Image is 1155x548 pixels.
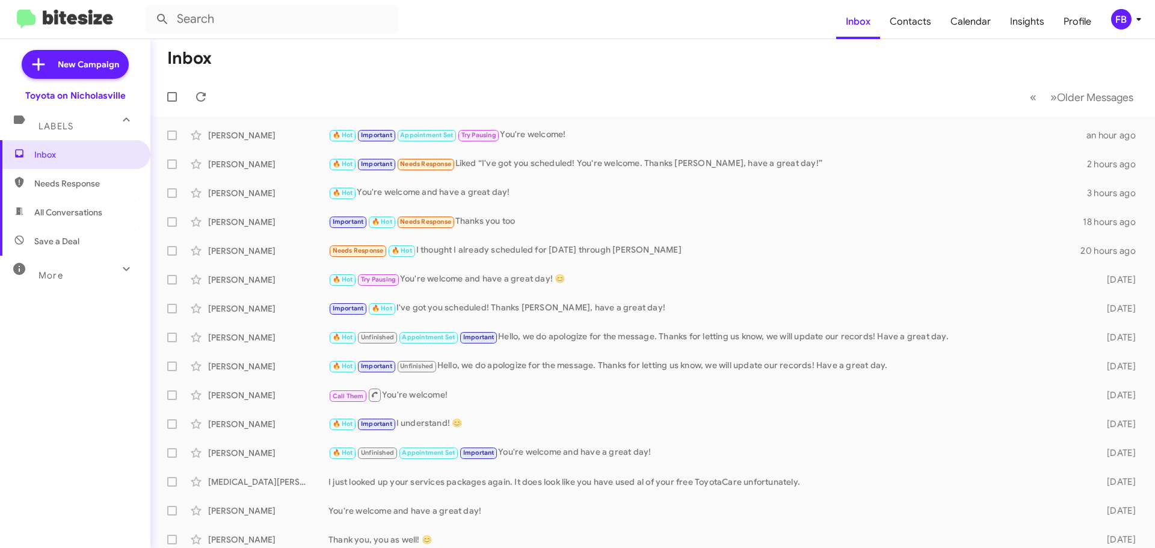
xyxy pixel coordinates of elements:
[58,58,119,70] span: New Campaign
[1080,245,1145,257] div: 20 hours ago
[333,362,353,370] span: 🔥 Hot
[328,534,1088,546] div: Thank you, you as well! 😊
[1043,85,1141,109] button: Next
[146,5,398,34] input: Search
[1086,129,1145,141] div: an hour ago
[328,330,1088,344] div: Hello, we do apologize for the message. Thanks for letting us know, we will update our records! H...
[1088,418,1145,430] div: [DATE]
[208,216,328,228] div: [PERSON_NAME]
[400,131,453,139] span: Appointment Set
[34,235,79,247] span: Save a Deal
[333,304,364,312] span: Important
[400,362,433,370] span: Unfinished
[333,247,384,254] span: Needs Response
[400,160,451,168] span: Needs Response
[1088,303,1145,315] div: [DATE]
[25,90,126,102] div: Toyota on Nicholasville
[1054,4,1101,39] a: Profile
[208,505,328,517] div: [PERSON_NAME]
[333,333,353,341] span: 🔥 Hot
[22,50,129,79] a: New Campaign
[333,392,364,400] span: Call Them
[361,160,392,168] span: Important
[1088,389,1145,401] div: [DATE]
[208,331,328,343] div: [PERSON_NAME]
[400,218,451,226] span: Needs Response
[1087,187,1145,199] div: 3 hours ago
[333,218,364,226] span: Important
[836,4,880,39] a: Inbox
[208,245,328,257] div: [PERSON_NAME]
[333,131,353,139] span: 🔥 Hot
[208,447,328,459] div: [PERSON_NAME]
[402,449,455,457] span: Appointment Set
[1030,90,1036,105] span: «
[1083,216,1145,228] div: 18 hours ago
[328,301,1088,315] div: I've got you scheduled! Thanks [PERSON_NAME], have a great day!
[372,218,392,226] span: 🔥 Hot
[333,420,353,428] span: 🔥 Hot
[328,417,1088,431] div: I understand! 😊
[34,149,137,161] span: Inbox
[1050,90,1057,105] span: »
[208,303,328,315] div: [PERSON_NAME]
[208,418,328,430] div: [PERSON_NAME]
[361,276,396,283] span: Try Pausing
[1023,85,1044,109] button: Previous
[38,270,63,281] span: More
[880,4,941,39] a: Contacts
[1088,505,1145,517] div: [DATE]
[463,333,494,341] span: Important
[1023,85,1141,109] nav: Page navigation example
[328,128,1086,142] div: You're welcome!
[361,362,392,370] span: Important
[1111,9,1132,29] div: FB
[208,476,328,488] div: [MEDICAL_DATA][PERSON_NAME]
[208,534,328,546] div: [PERSON_NAME]
[208,158,328,170] div: [PERSON_NAME]
[328,387,1088,402] div: You're welcome!
[1088,447,1145,459] div: [DATE]
[328,359,1088,373] div: Hello, we do apologize for the message. Thanks for letting us know, we will update our records! H...
[208,274,328,286] div: [PERSON_NAME]
[1000,4,1054,39] span: Insights
[1101,9,1142,29] button: FB
[328,244,1080,257] div: I thought I already scheduled for [DATE] through [PERSON_NAME]
[361,131,392,139] span: Important
[361,333,394,341] span: Unfinished
[333,449,353,457] span: 🔥 Hot
[1088,331,1145,343] div: [DATE]
[328,476,1088,488] div: I just looked up your services packages again. It does look like you have used al of your free To...
[208,389,328,401] div: [PERSON_NAME]
[333,160,353,168] span: 🔥 Hot
[1087,158,1145,170] div: 2 hours ago
[328,157,1087,171] div: Liked “I've got you scheduled! You're welcome. Thanks [PERSON_NAME], have a great day!”
[941,4,1000,39] a: Calendar
[208,187,328,199] div: [PERSON_NAME]
[1088,476,1145,488] div: [DATE]
[328,446,1088,460] div: You're welcome and have a great day!
[361,420,392,428] span: Important
[328,215,1083,229] div: Thanks you too
[208,129,328,141] div: [PERSON_NAME]
[463,449,494,457] span: Important
[461,131,496,139] span: Try Pausing
[34,206,102,218] span: All Conversations
[333,276,353,283] span: 🔥 Hot
[328,272,1088,286] div: You're welcome and have a great day! 😊
[402,333,455,341] span: Appointment Set
[328,186,1087,200] div: You're welcome and have a great day!
[34,177,137,189] span: Needs Response
[392,247,412,254] span: 🔥 Hot
[1088,274,1145,286] div: [DATE]
[328,505,1088,517] div: You're welcome and have a great day!
[1088,360,1145,372] div: [DATE]
[333,189,353,197] span: 🔥 Hot
[208,360,328,372] div: [PERSON_NAME]
[1057,91,1133,104] span: Older Messages
[372,304,392,312] span: 🔥 Hot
